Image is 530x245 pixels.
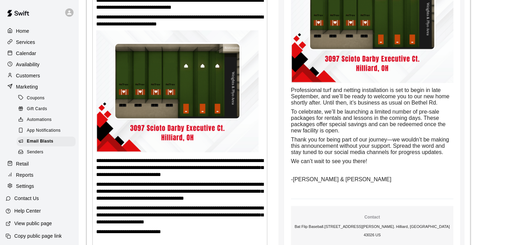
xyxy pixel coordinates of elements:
[16,28,29,35] p: Home
[6,70,73,81] a: Customers
[17,147,78,158] a: Senders
[17,147,76,157] div: Senders
[6,59,73,70] a: Availability
[14,195,39,202] p: Contact Us
[16,50,36,57] p: Calendar
[6,48,73,59] a: Calendar
[17,115,76,125] div: Automations
[6,26,73,36] a: Home
[14,220,52,227] p: View public page
[17,137,76,146] div: Email Blasts
[294,214,451,220] p: Contact
[17,104,78,114] a: Gift Cards
[291,137,451,155] span: Thank you for being part of our journey—we wouldn’t be making this announcement without your supp...
[291,158,367,164] span: We can’t wait to see you there!
[27,95,45,102] span: Coupons
[16,72,40,79] p: Customers
[16,183,34,190] p: Settings
[27,138,53,145] span: Email Blasts
[27,106,47,113] span: Gift Cards
[17,136,78,147] a: Email Blasts
[17,115,78,125] a: Automations
[6,82,73,92] a: Marketing
[27,127,61,134] span: App Notifications
[17,104,76,114] div: Gift Cards
[17,93,78,104] a: Coupons
[16,171,33,178] p: Reports
[6,37,73,47] a: Services
[294,222,451,239] p: Bat Flip Baseball . [STREET_ADDRESS][PERSON_NAME]. Hilliard, [GEOGRAPHIC_DATA] 43026 US
[6,170,73,180] a: Reports
[17,125,78,136] a: App Notifications
[291,176,391,182] span: -[PERSON_NAME] & [PERSON_NAME]
[27,149,44,156] span: Senders
[6,181,73,191] a: Settings
[14,232,62,239] p: Copy public page link
[16,83,38,90] p: Marketing
[17,93,76,103] div: Coupons
[27,116,52,123] span: Automations
[16,39,35,46] p: Services
[16,160,29,167] p: Retail
[291,109,447,133] span: To celebrate, we’ll be launching a limited number of pre-sale packages for rentals and lessons in...
[6,159,73,169] a: Retail
[16,61,40,68] p: Availability
[291,87,451,106] span: Professional turf and netting installation is set to begin in late September, and we’ll be ready ...
[14,207,41,214] p: Help Center
[17,126,76,136] div: App Notifications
